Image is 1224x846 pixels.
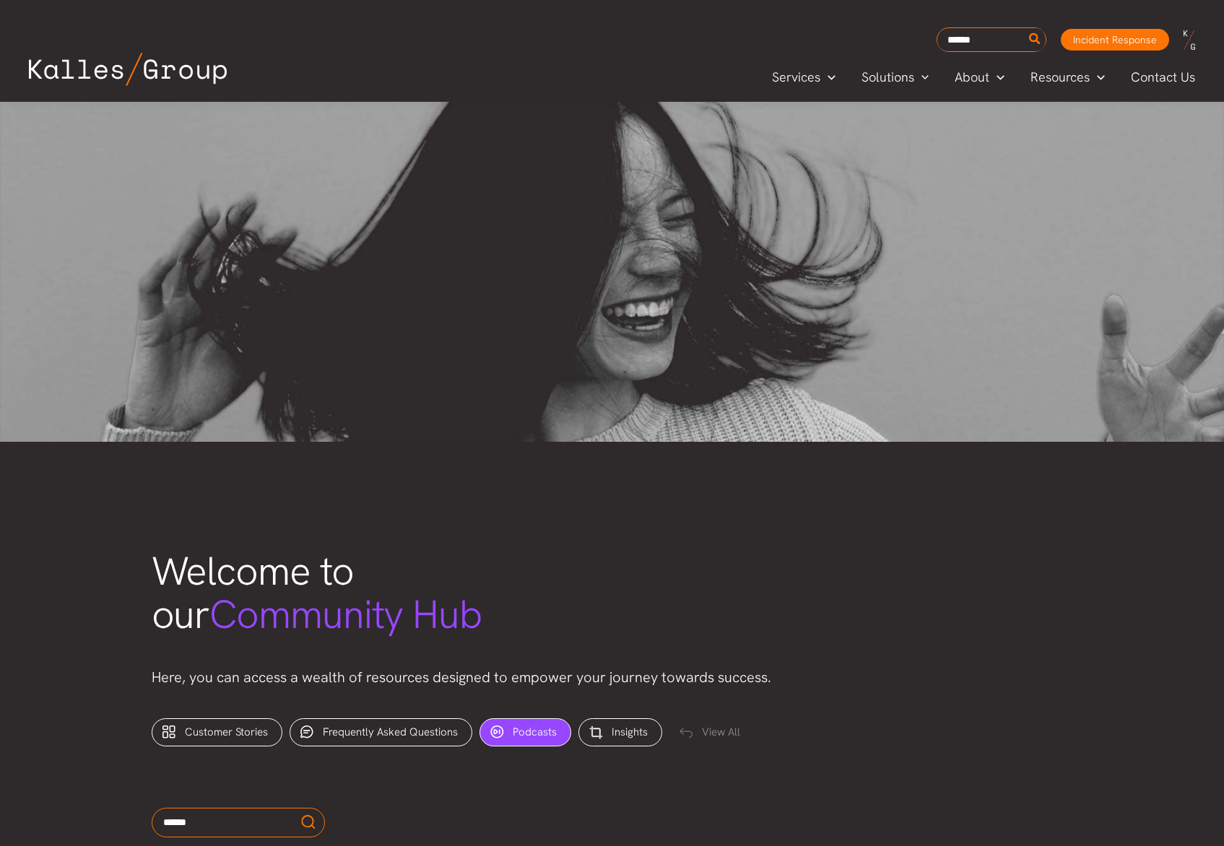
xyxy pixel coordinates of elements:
span: Insights [612,725,648,739]
span: Menu Toggle [989,66,1004,88]
span: Menu Toggle [914,66,929,88]
nav: Primary Site Navigation [759,65,1210,89]
span: Solutions [861,66,914,88]
a: AboutMenu Toggle [942,66,1017,88]
span: Welcome to our [152,545,482,640]
img: Kalles Group [29,53,227,86]
div: View All [669,719,754,747]
span: Resources [1030,66,1090,88]
span: Menu Toggle [1090,66,1105,88]
span: Services [772,66,820,88]
p: Here, you can access a wealth of resources designed to empower your journey towards success. [152,666,1073,689]
span: Community Hub [209,588,482,640]
a: Incident Response [1061,29,1169,51]
a: Contact Us [1118,66,1210,88]
span: Podcasts [513,725,557,739]
a: SolutionsMenu Toggle [848,66,942,88]
a: ServicesMenu Toggle [759,66,848,88]
span: Frequently Asked Questions [323,725,458,739]
span: Customer Stories [185,725,268,739]
button: Search [1026,28,1044,51]
span: Contact Us [1131,66,1195,88]
span: Menu Toggle [820,66,835,88]
span: About [955,66,989,88]
a: ResourcesMenu Toggle [1017,66,1118,88]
